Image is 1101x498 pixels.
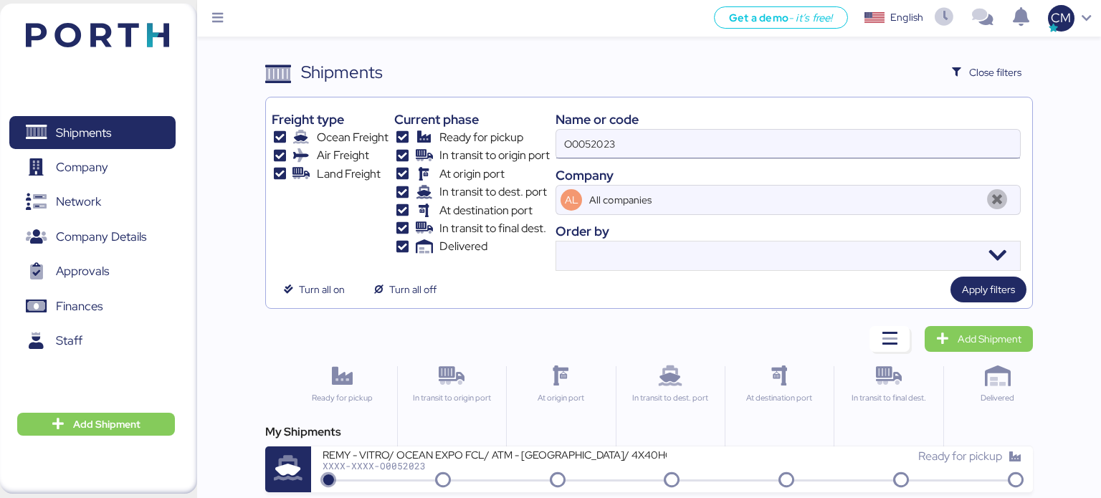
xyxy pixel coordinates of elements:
span: Air Freight [317,147,369,164]
span: Network [56,191,101,212]
button: Add Shipment [17,413,175,436]
span: Ready for pickup [918,449,1002,464]
span: Company [56,157,108,178]
div: At destination port [731,392,827,404]
div: In transit to origin port [404,392,500,404]
span: Staff [56,330,82,351]
button: Close filters [940,59,1034,85]
div: REMY - VITRO/ OCEAN EXPO FCL/ ATM - [GEOGRAPHIC_DATA]/ 4X40HQ [323,448,667,460]
a: Company Details [9,221,176,254]
div: Ready for pickup [294,392,391,404]
div: Order by [556,221,1021,241]
span: Turn all off [389,281,437,298]
input: AL [586,186,980,214]
span: Finances [56,296,103,317]
div: Current phase [394,110,550,129]
div: Shipments [301,59,383,85]
span: Apply filters [962,281,1015,298]
a: Add Shipment [925,326,1033,352]
a: Shipments [9,116,176,149]
div: Name or code [556,110,1021,129]
span: Delivered [439,238,487,255]
a: Staff [9,325,176,358]
span: Add Shipment [958,330,1021,348]
div: In transit to dest. port [622,392,718,404]
button: Turn all off [362,277,448,302]
span: AL [565,192,578,208]
button: Menu [206,6,230,31]
span: Add Shipment [73,416,140,433]
span: Company Details [56,226,146,247]
a: Finances [9,290,176,323]
div: In transit to final dest. [840,392,936,404]
span: At origin port [439,166,505,183]
div: English [890,10,923,25]
div: At origin port [513,392,609,404]
div: Freight type [272,110,389,129]
span: At destination port [439,202,533,219]
span: CM [1051,9,1071,27]
span: In transit to dest. port [439,183,547,201]
button: Apply filters [950,277,1026,302]
span: In transit to final dest. [439,220,546,237]
span: Land Freight [317,166,381,183]
span: Ocean Freight [317,129,389,146]
div: Company [556,166,1021,185]
span: Approvals [56,261,109,282]
div: Delivered [950,392,1046,404]
span: In transit to origin port [439,147,550,164]
button: Turn all on [272,277,356,302]
a: Approvals [9,255,176,288]
div: My Shipments [265,423,1034,441]
span: Shipments [56,123,111,143]
span: Turn all on [299,281,345,298]
a: Network [9,186,176,219]
div: XXXX-XXXX-O0052023 [323,461,667,471]
a: Company [9,151,176,184]
span: Ready for pickup [439,129,523,146]
span: Close filters [969,64,1021,81]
